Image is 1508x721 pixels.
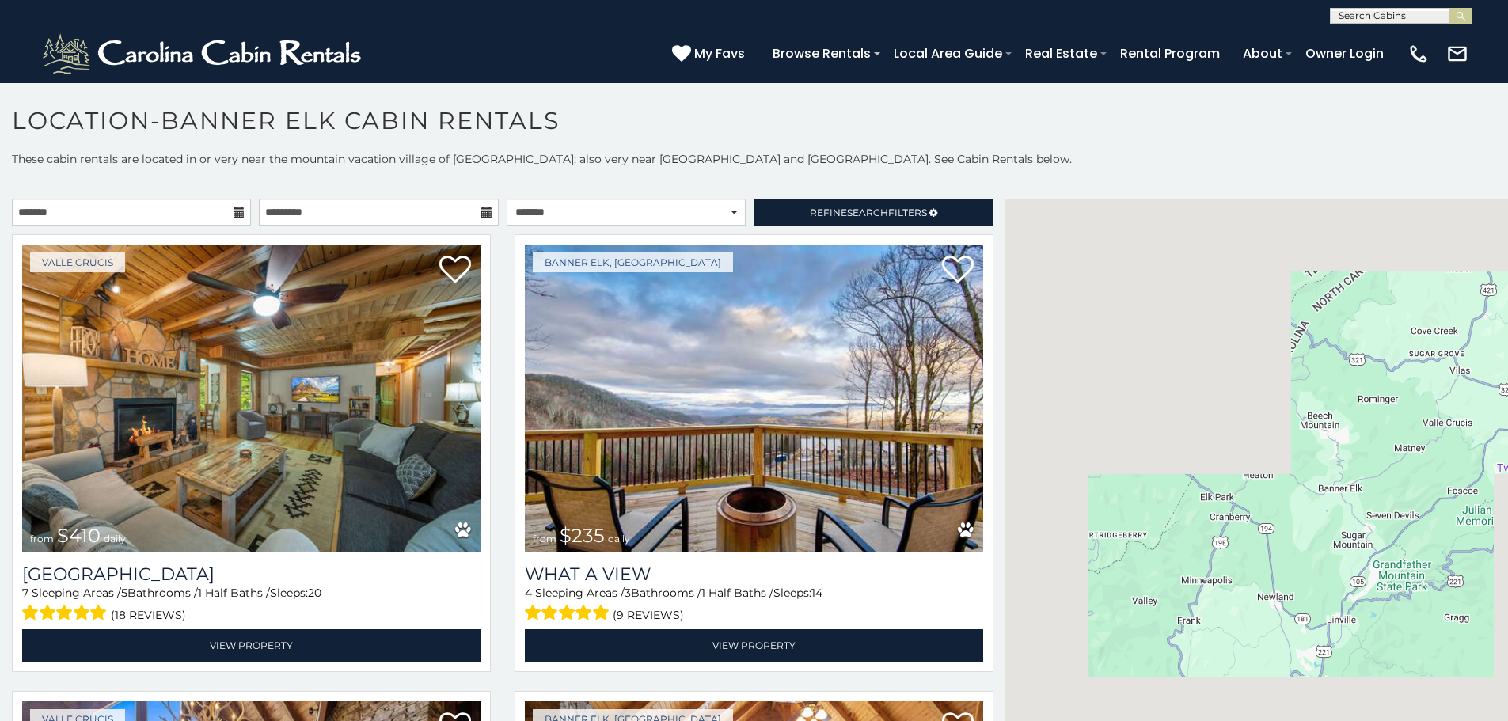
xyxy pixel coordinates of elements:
span: 4 [525,586,532,600]
span: from [30,533,54,545]
span: 1 Half Baths / [701,586,773,600]
a: RefineSearchFilters [754,199,993,226]
a: Local Area Guide [886,40,1010,67]
span: $410 [57,524,101,547]
a: Valle Crucis [30,252,125,272]
img: mail-regular-white.png [1446,43,1468,65]
span: $235 [560,524,605,547]
a: from $235 daily [525,245,983,552]
span: 5 [121,586,127,600]
img: 1754949038_thumbnail.jpeg [22,245,481,552]
span: (9 reviews) [613,605,684,625]
a: Browse Rentals [765,40,879,67]
div: Sleeping Areas / Bathrooms / Sleeps: [525,585,983,625]
a: My Favs [672,44,749,64]
img: White-1-2.png [40,30,368,78]
span: Search [847,207,888,218]
span: 20 [308,586,321,600]
span: (18 reviews) [111,605,186,625]
a: Add to favorites [439,254,471,287]
span: 1 Half Baths / [198,586,270,600]
div: Sleeping Areas / Bathrooms / Sleeps: [22,585,481,625]
img: phone-regular-white.png [1407,43,1430,65]
span: daily [608,533,630,545]
span: from [533,533,556,545]
img: 1714384604_thumbnail.jpeg [525,245,983,552]
a: What A View [525,564,983,585]
a: from $410 daily [22,245,481,552]
span: 14 [811,586,822,600]
a: About [1235,40,1290,67]
a: [GEOGRAPHIC_DATA] [22,564,481,585]
span: Refine Filters [810,207,927,218]
span: 7 [22,586,28,600]
a: Add to favorites [942,254,974,287]
span: daily [104,533,126,545]
a: Rental Program [1112,40,1228,67]
a: Owner Login [1297,40,1392,67]
span: My Favs [694,44,745,63]
a: Real Estate [1017,40,1105,67]
a: View Property [22,629,481,662]
h3: Mountainside Lodge [22,564,481,585]
a: Banner Elk, [GEOGRAPHIC_DATA] [533,252,733,272]
a: View Property [525,629,983,662]
span: 3 [625,586,631,600]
